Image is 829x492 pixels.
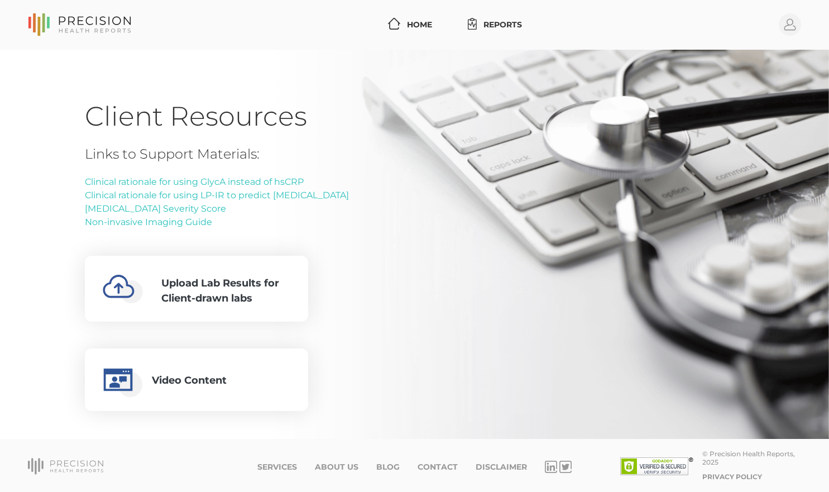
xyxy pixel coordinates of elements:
a: Disclaimer [476,462,527,472]
a: Clinical rationale for using GlycA instead of hsCRP [85,176,304,187]
a: Contact [418,462,458,472]
a: Services [257,462,297,472]
div: Upload Lab Results for Client-drawn labs [161,276,290,306]
a: Reports [463,15,526,35]
a: Privacy Policy [702,472,762,481]
a: Blog [376,462,400,472]
div: © Precision Health Reports, 2025 [702,450,801,466]
img: SSL site seal - click to verify [620,457,693,475]
div: Video Content [152,373,227,391]
h4: Links to Support Materials: [85,146,349,163]
a: [MEDICAL_DATA] Severity Score [85,203,226,214]
img: educational-video.0c644723.png [100,362,143,398]
h1: Client Resources [85,100,744,133]
a: Home [384,15,437,35]
a: Non-invasive Imaging Guide [85,217,212,227]
a: About Us [315,462,358,472]
a: Clinical rationale for using LP-IR to predict [MEDICAL_DATA] [85,190,349,200]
